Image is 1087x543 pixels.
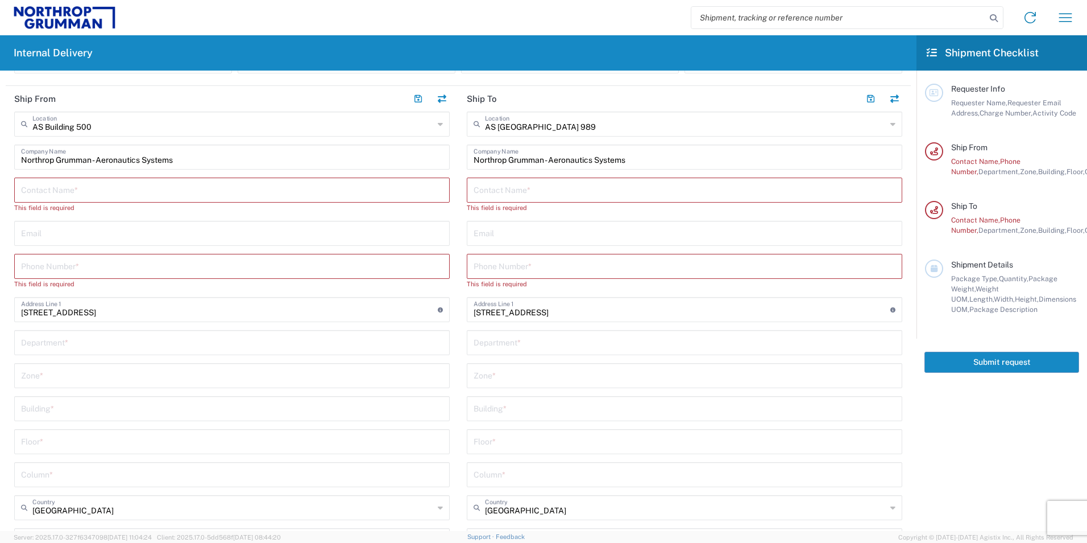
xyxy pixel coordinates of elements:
[978,167,1020,176] span: Department,
[1067,226,1085,235] span: Floor,
[496,533,525,540] a: Feedback
[14,6,115,29] img: ngc2
[898,532,1073,542] span: Copyright © [DATE]-[DATE] Agistix Inc., All Rights Reserved
[951,216,1000,224] span: Contact Name,
[951,274,999,283] span: Package Type,
[467,93,497,105] h2: Ship To
[233,534,281,541] span: [DATE] 08:44:20
[14,534,152,541] span: Server: 2025.17.0-327f6347098
[994,295,1015,303] span: Width,
[969,305,1038,314] span: Package Description
[927,46,1039,60] h2: Shipment Checklist
[14,46,93,60] h2: Internal Delivery
[1038,167,1067,176] span: Building,
[951,98,1007,107] span: Requester Name,
[467,533,496,540] a: Support
[107,534,152,541] span: [DATE] 11:04:24
[1015,295,1039,303] span: Height,
[467,279,902,289] div: This field is required
[924,352,1079,373] button: Submit request
[14,279,450,289] div: This field is required
[467,203,902,213] div: This field is required
[999,274,1028,283] span: Quantity,
[1067,167,1085,176] span: Floor,
[691,7,986,28] input: Shipment, tracking or reference number
[14,93,56,105] h2: Ship From
[969,295,994,303] span: Length,
[951,260,1013,269] span: Shipment Details
[1020,167,1038,176] span: Zone,
[978,226,1020,235] span: Department,
[951,84,1005,93] span: Requester Info
[980,109,1032,117] span: Charge Number,
[951,143,988,152] span: Ship From
[951,157,1000,166] span: Contact Name,
[157,534,281,541] span: Client: 2025.17.0-5dd568f
[1020,226,1038,235] span: Zone,
[1038,226,1067,235] span: Building,
[14,203,450,213] div: This field is required
[951,201,977,211] span: Ship To
[1032,109,1076,117] span: Activity Code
